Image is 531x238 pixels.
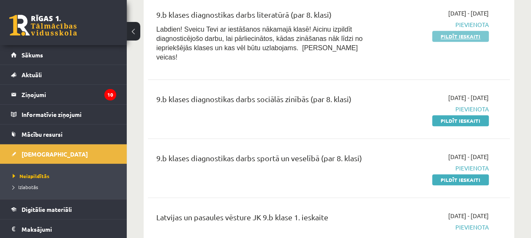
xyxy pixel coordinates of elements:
[22,85,116,104] legend: Ziņojumi
[11,105,116,124] a: Informatīvie ziņojumi
[448,152,489,161] span: [DATE] - [DATE]
[11,144,116,164] a: [DEMOGRAPHIC_DATA]
[13,184,38,190] span: Izlabotās
[448,93,489,102] span: [DATE] - [DATE]
[9,15,77,36] a: Rīgas 1. Tālmācības vidusskola
[22,150,88,158] span: [DEMOGRAPHIC_DATA]
[11,45,116,65] a: Sākums
[11,124,116,144] a: Mācību resursi
[432,174,489,185] a: Pildīt ieskaiti
[13,173,49,179] span: Neizpildītās
[22,206,72,213] span: Digitālie materiāli
[11,65,116,84] a: Aktuāli
[13,183,118,191] a: Izlabotās
[11,200,116,219] a: Digitālie materiāli
[448,9,489,18] span: [DATE] - [DATE]
[448,211,489,220] span: [DATE] - [DATE]
[432,31,489,42] a: Pildīt ieskaiti
[22,71,42,78] span: Aktuāli
[387,105,489,114] span: Pievienota
[22,105,116,124] legend: Informatīvie ziņojumi
[13,172,118,180] a: Neizpildītās
[387,20,489,29] span: Pievienota
[432,115,489,126] a: Pildīt ieskaiti
[11,85,116,104] a: Ziņojumi10
[22,51,43,59] span: Sākums
[156,9,374,24] div: 9.b klases diagnostikas darbs literatūrā (par 8. klasi)
[104,89,116,100] i: 10
[156,93,374,109] div: 9.b klases diagnostikas darbs sociālās zinībās (par 8. klasi)
[387,164,489,173] span: Pievienota
[387,223,489,232] span: Pievienota
[156,152,374,168] div: 9.b klases diagnostikas darbs sportā un veselībā (par 8. klasi)
[156,26,362,61] span: Labdien! Sveicu Tevi ar iestāšanos nākamajā klasē! Aicinu izpildīt diagnosticējošo darbu, lai pār...
[156,211,374,227] div: Latvijas un pasaules vēsture JK 9.b klase 1. ieskaite
[22,130,63,138] span: Mācību resursi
